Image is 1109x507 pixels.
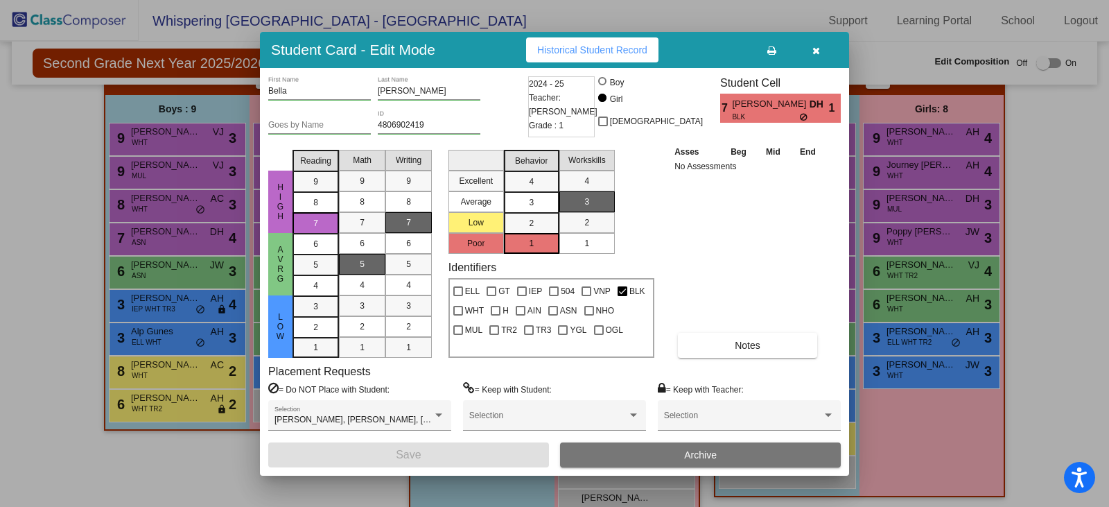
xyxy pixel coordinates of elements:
span: 7 [313,217,318,230]
span: 5 [313,259,318,271]
span: 3 [313,300,318,313]
span: 8 [313,196,318,209]
span: ELL [465,283,480,300]
span: YGL [570,322,586,338]
label: = Keep with Teacher: [658,382,744,396]
span: 504 [561,283,575,300]
span: 4 [313,280,318,292]
span: 1 [584,237,589,250]
td: No Assessments [671,160,826,173]
span: 9 [313,175,318,188]
span: Low [274,312,287,341]
th: Beg [721,144,757,160]
span: BLK [732,112,799,122]
span: Grade : 1 [529,119,564,132]
span: 2024 - 25 [529,77,564,91]
span: 2 [313,321,318,334]
span: 1 [406,341,411,354]
label: Identifiers [448,261,496,274]
label: = Do NOT Place with Student: [268,382,390,396]
span: 3 [406,300,411,312]
input: goes by name [268,121,371,130]
span: MUL [465,322,482,338]
span: VNP [593,283,611,300]
span: Archive [684,449,717,461]
span: Workskills [568,154,606,166]
span: Math [353,154,372,166]
span: Avrg [274,245,287,284]
label: Placement Requests [268,365,371,378]
span: BLK [629,283,645,300]
span: 5 [360,258,365,270]
span: [PERSON_NAME], [PERSON_NAME], [PERSON_NAME], [PERSON_NAME], [PERSON_NAME] [PERSON_NAME] [PERSON_N... [274,415,1027,424]
span: Behavior [515,155,548,167]
span: OGL [606,322,623,338]
span: 1 [829,100,841,117]
span: 4 [584,175,589,187]
h3: Student Cell [720,76,841,89]
span: Save [396,449,421,461]
th: Asses [671,144,721,160]
span: 3 [584,196,589,208]
span: 3 [360,300,365,312]
span: Teacher: [PERSON_NAME] [529,91,597,119]
span: 1 [529,237,534,250]
span: WHT [465,302,484,319]
span: 4 [406,279,411,291]
span: AIN [527,302,541,319]
span: 7 [360,216,365,229]
span: IEP [529,283,542,300]
span: Historical Student Record [537,44,647,55]
span: 4 [360,279,365,291]
span: 4 [529,175,534,188]
span: 3 [529,196,534,209]
div: Girl [609,93,623,105]
span: ASN [560,302,577,319]
span: Reading [300,155,331,167]
span: 8 [406,196,411,208]
span: DH [810,97,829,112]
th: End [790,144,826,160]
span: 7 [720,100,732,117]
span: NHO [596,302,615,319]
span: 2 [360,320,365,333]
th: Mid [756,144,789,160]
span: 2 [584,216,589,229]
span: 9 [406,175,411,187]
h3: Student Card - Edit Mode [271,41,435,58]
span: H [503,302,509,319]
span: 2 [529,217,534,230]
span: 9 [360,175,365,187]
span: Writing [396,154,421,166]
span: High [274,182,287,221]
label: = Keep with Student: [463,382,552,396]
span: GT [498,283,510,300]
span: 1 [313,341,318,354]
span: TR2 [501,322,517,338]
div: Boy [609,76,625,89]
span: 5 [406,258,411,270]
span: TR3 [536,322,552,338]
span: [PERSON_NAME] [732,97,809,112]
button: Notes [678,333,817,358]
span: [DEMOGRAPHIC_DATA] [610,113,703,130]
span: 6 [360,237,365,250]
span: 8 [360,196,365,208]
span: 7 [406,216,411,229]
span: 6 [406,237,411,250]
span: 2 [406,320,411,333]
button: Archive [560,442,841,467]
span: 1 [360,341,365,354]
span: 6 [313,238,318,250]
input: Enter ID [378,121,480,130]
button: Historical Student Record [526,37,658,62]
span: Notes [735,340,760,351]
button: Save [268,442,549,467]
